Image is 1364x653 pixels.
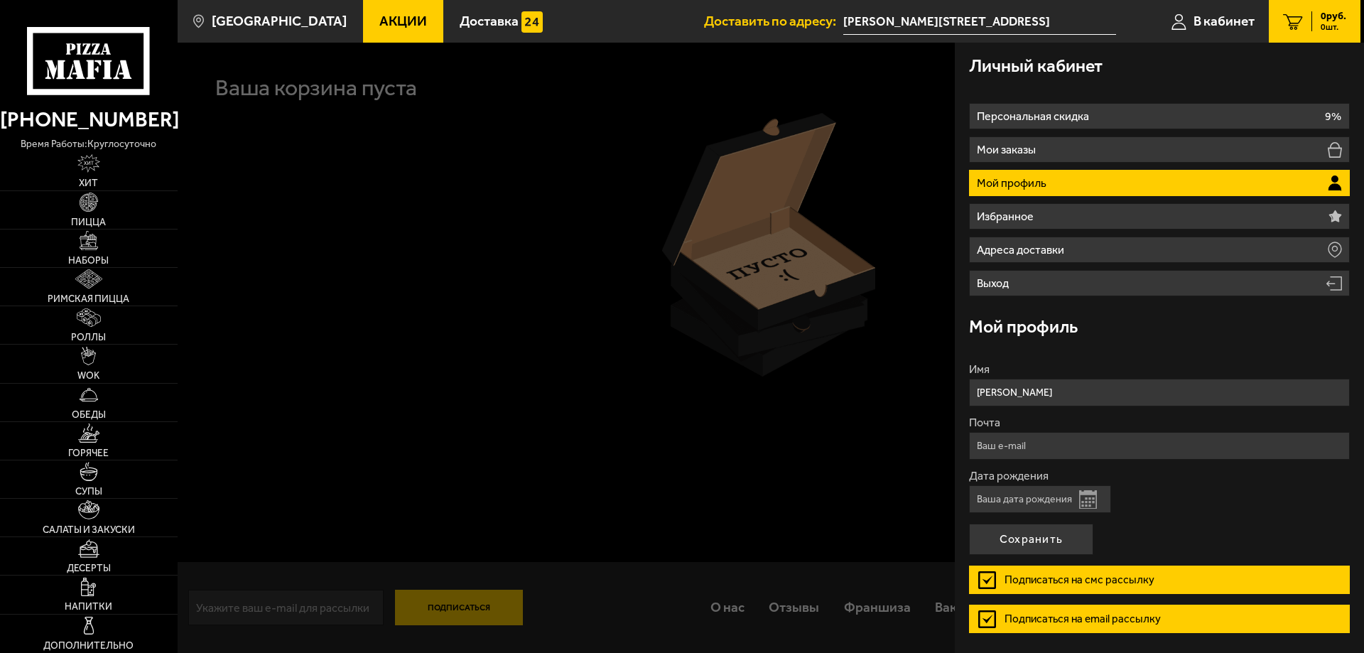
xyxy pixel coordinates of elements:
[43,641,134,651] span: Дополнительно
[71,333,106,342] span: Роллы
[969,605,1350,633] label: Подписаться на email рассылку
[77,371,99,381] span: WOK
[969,379,1350,406] input: Ваше имя
[969,432,1350,460] input: Ваш e-mail
[977,244,1068,256] p: Адреса доставки
[969,524,1093,555] button: Сохранить
[977,111,1093,122] p: Персональная скидка
[72,410,106,420] span: Обеды
[65,602,112,612] span: Напитки
[68,256,109,266] span: Наборы
[977,178,1050,189] p: Мой профиль
[379,14,427,28] span: Акции
[460,14,519,28] span: Доставка
[969,364,1350,375] label: Имя
[969,566,1350,594] label: Подписаться на смс рассылку
[704,14,843,28] span: Доставить по адресу:
[1321,11,1346,21] span: 0 руб.
[48,294,129,304] span: Римская пицца
[1325,111,1341,122] p: 9%
[977,211,1037,222] p: Избранное
[212,14,347,28] span: [GEOGRAPHIC_DATA]
[843,9,1116,35] input: Ваш адрес доставки
[969,485,1111,513] input: Ваша дата рождения
[1321,23,1346,31] span: 0 шт.
[75,487,102,497] span: Супы
[68,448,109,458] span: Горячее
[71,217,106,227] span: Пицца
[1079,490,1097,509] button: Открыть календарь
[1193,14,1255,28] span: В кабинет
[79,178,98,188] span: Хит
[969,417,1350,428] label: Почта
[969,470,1350,482] label: Дата рождения
[67,563,111,573] span: Десерты
[969,318,1078,335] h3: Мой профиль
[843,9,1116,35] span: Невский проспект, 174
[43,525,135,535] span: Салаты и закуски
[977,278,1012,289] p: Выход
[521,11,543,33] img: 15daf4d41897b9f0e9f617042186c801.svg
[977,144,1039,156] p: Мои заказы
[969,57,1103,75] h3: Личный кабинет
